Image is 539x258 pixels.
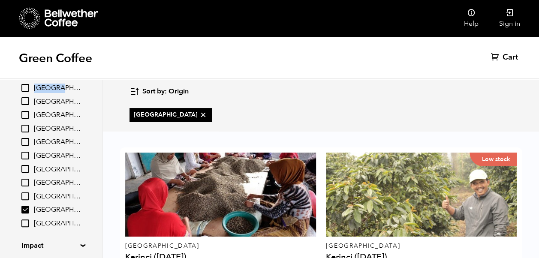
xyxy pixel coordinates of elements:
[34,192,81,201] span: [GEOGRAPHIC_DATA]
[326,243,517,249] p: [GEOGRAPHIC_DATA]
[21,192,29,200] input: [GEOGRAPHIC_DATA]
[503,52,518,63] span: Cart
[326,153,517,237] a: Low stock
[34,97,81,107] span: [GEOGRAPHIC_DATA]
[19,51,92,66] h1: Green Coffee
[21,206,29,213] input: [GEOGRAPHIC_DATA]
[21,152,29,159] input: [GEOGRAPHIC_DATA]
[142,87,189,96] span: Sort by: Origin
[34,178,81,188] span: [GEOGRAPHIC_DATA]
[21,219,29,227] input: [GEOGRAPHIC_DATA]
[129,81,189,102] button: Sort by: Origin
[34,111,81,120] span: [GEOGRAPHIC_DATA]
[125,243,316,249] p: [GEOGRAPHIC_DATA]
[21,111,29,119] input: [GEOGRAPHIC_DATA]
[21,240,81,251] summary: Impact
[34,219,81,228] span: [GEOGRAPHIC_DATA]
[21,138,29,146] input: [GEOGRAPHIC_DATA]
[21,84,29,92] input: [GEOGRAPHIC_DATA]
[491,52,520,63] a: Cart
[134,111,208,119] span: [GEOGRAPHIC_DATA]
[21,125,29,132] input: [GEOGRAPHIC_DATA]
[21,97,29,105] input: [GEOGRAPHIC_DATA]
[34,165,81,174] span: [GEOGRAPHIC_DATA]
[21,179,29,186] input: [GEOGRAPHIC_DATA]
[34,138,81,147] span: [GEOGRAPHIC_DATA]
[21,165,29,173] input: [GEOGRAPHIC_DATA]
[34,205,81,215] span: [GEOGRAPHIC_DATA]
[34,151,81,161] span: [GEOGRAPHIC_DATA]
[34,84,81,93] span: [GEOGRAPHIC_DATA]
[34,124,81,134] span: [GEOGRAPHIC_DATA]
[470,153,517,166] p: Low stock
